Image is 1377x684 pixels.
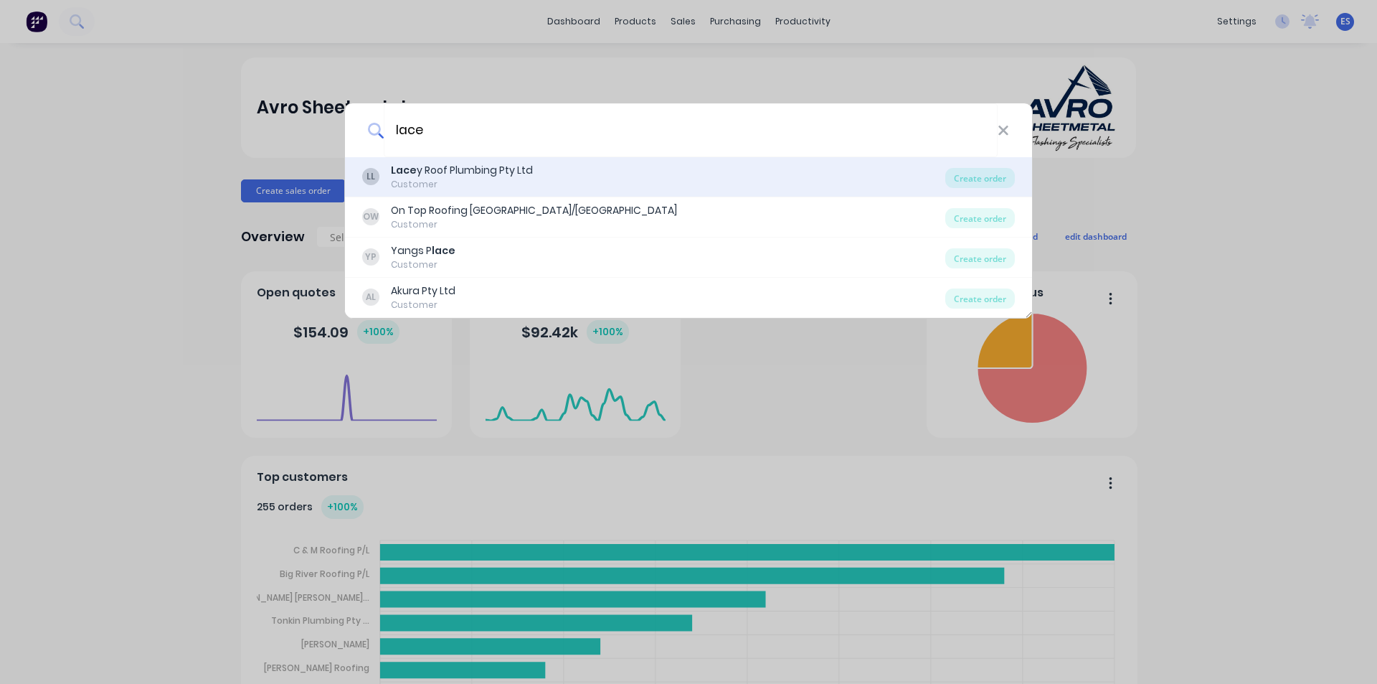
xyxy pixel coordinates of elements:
[945,168,1015,188] div: Create order
[362,289,379,306] div: AL
[391,299,455,311] div: Customer
[432,243,455,258] b: lace
[391,218,677,231] div: Customer
[945,248,1015,268] div: Create order
[391,163,417,177] b: Lace
[391,243,455,258] div: Yangs P
[391,178,533,191] div: Customer
[391,258,455,271] div: Customer
[391,163,533,178] div: y Roof Plumbing Pty Ltd
[945,208,1015,228] div: Create order
[362,168,379,185] div: LL
[391,284,455,299] div: Akura Pty Ltd
[391,203,677,218] div: On Top Roofing [GEOGRAPHIC_DATA]/[GEOGRAPHIC_DATA]
[362,208,379,225] div: OW
[384,103,998,157] input: Enter a customer name to create a new order...
[945,289,1015,309] div: Create order
[362,248,379,266] div: YP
